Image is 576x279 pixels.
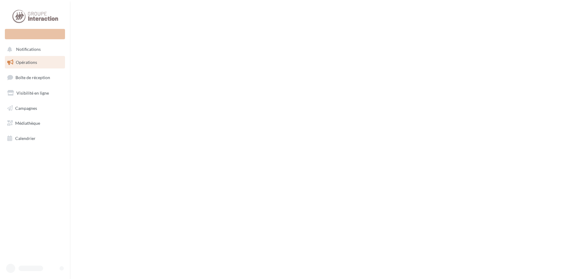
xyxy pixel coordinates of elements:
[16,60,37,65] span: Opérations
[15,75,50,80] span: Boîte de réception
[5,29,65,39] div: Nouvelle campagne
[4,117,66,130] a: Médiathèque
[4,71,66,84] a: Boîte de réception
[4,56,66,69] a: Opérations
[4,87,66,99] a: Visibilité en ligne
[4,132,66,145] a: Calendrier
[15,105,37,110] span: Campagnes
[15,120,40,126] span: Médiathèque
[15,136,36,141] span: Calendrier
[16,90,49,96] span: Visibilité en ligne
[4,102,66,115] a: Campagnes
[16,47,41,52] span: Notifications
